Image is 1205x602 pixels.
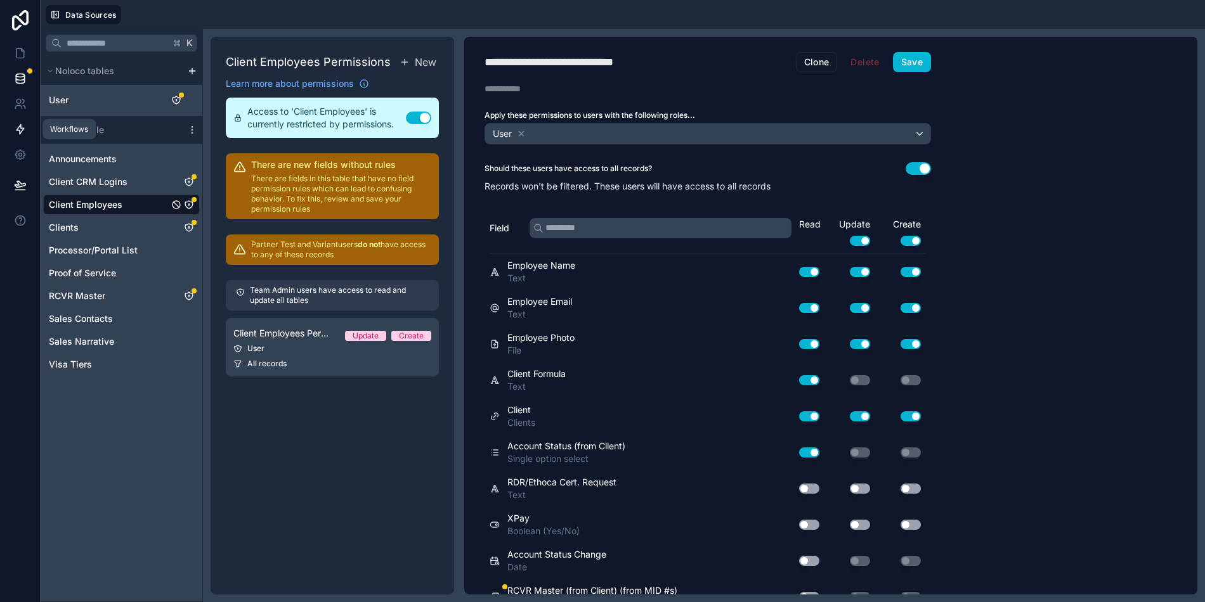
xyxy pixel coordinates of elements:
span: Text [507,489,616,501]
span: Text [507,380,566,393]
p: There are fields in this table that have no field permission rules which can lead to confusing be... [251,174,431,214]
button: New [397,52,439,72]
span: Clients [507,416,535,429]
div: Read [799,218,824,231]
span: Client Formula [507,368,566,380]
p: Records won't be filtered. These users will have access to all records [485,180,931,193]
span: K [185,39,194,48]
button: Clone [796,52,838,72]
label: Apply these permissions to users with the following roles... [485,110,931,120]
a: Learn more about permissions [226,77,369,90]
div: Workflows [50,124,88,134]
span: Single option select [507,452,625,465]
div: Create [399,331,424,341]
span: Employee Photo [507,331,575,344]
span: All records [247,359,287,369]
h1: Client Employees Permissions [226,53,391,71]
span: RDR/Ethoca Cert. Request [507,476,616,489]
span: XPay [507,512,580,525]
span: Client [507,404,535,416]
h2: There are new fields without rules [251,158,431,171]
div: Create [875,218,926,246]
span: Client Employees Permission 1 [233,327,335,340]
span: User [493,127,512,140]
button: Data Sources [46,5,121,24]
span: Text [507,308,572,321]
span: Date [507,561,606,573]
span: New [415,54,436,70]
span: RCVR Master (from Client) (from MID #s) [507,584,677,597]
span: Employee Email [507,295,572,308]
span: Account Status Change [507,548,606,561]
span: Account Status (from Client) [507,440,625,452]
div: Update [353,331,379,341]
strong: do not [358,240,381,249]
span: File [507,344,575,357]
p: Team Admin users have access to read and update all tables [250,285,429,305]
span: Access to 'Client Employees' is currently restricted by permissions. [247,105,406,131]
span: Boolean (Yes/No) [507,525,580,537]
a: Client Employees Permission 1UpdateCreateUserAll records [226,318,439,376]
span: Data Sources [65,10,117,20]
span: Learn more about permissions [226,77,354,90]
button: Save [893,52,931,72]
span: Text [507,272,575,285]
span: Field [490,222,509,234]
div: Update [824,218,875,246]
div: User [233,343,431,354]
button: User [485,123,931,144]
label: Should these users have access to all records? [485,163,652,174]
span: Employee Name [507,259,575,272]
p: Partner Test and Variant users have access to any of these records [251,240,431,260]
